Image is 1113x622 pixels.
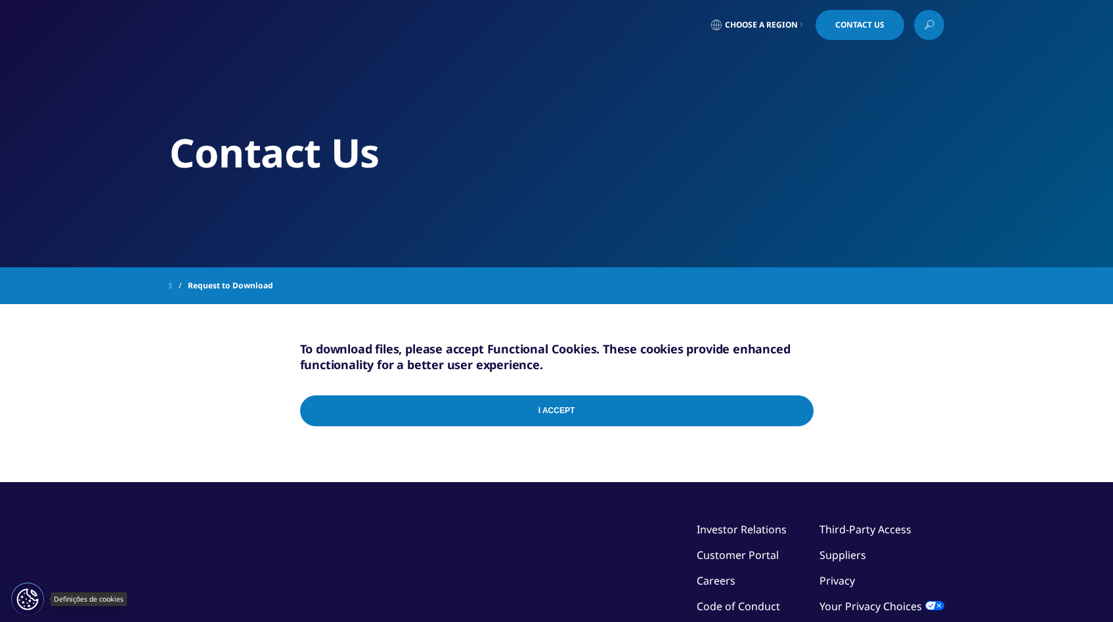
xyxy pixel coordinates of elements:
a: Your Privacy Choices [819,599,944,613]
a: Suppliers [819,548,866,562]
a: Customer Portal [697,548,779,562]
a: Code of Conduct [697,599,780,613]
h2: Contact Us [169,128,944,177]
span: Request to Download [188,274,273,298]
a: Privacy [819,573,855,588]
a: Investor Relations [697,522,787,537]
a: Third-Party Access [819,522,911,537]
h5: To download files, please accept Functional Cookies. These cookies provide enhanced functionality... [300,341,814,372]
input: I Accept [300,395,814,426]
span: Choose a Region [725,20,798,30]
a: Contact Us [816,10,904,40]
a: Careers [697,573,735,588]
span: Contact Us [835,21,884,29]
button: Definições de cookies [11,583,44,615]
